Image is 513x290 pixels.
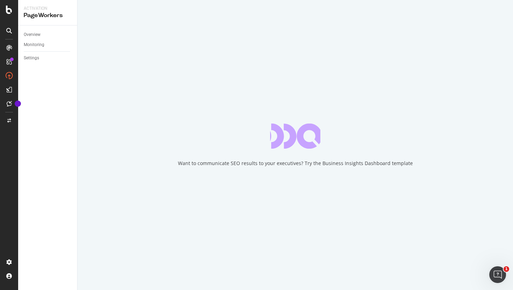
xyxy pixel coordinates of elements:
div: Want to communicate SEO results to your executives? Try the Business Insights Dashboard template [178,160,413,167]
a: Overview [24,31,72,38]
div: Overview [24,31,40,38]
span: 1 [504,266,509,272]
div: Activation [24,6,72,12]
a: Settings [24,54,72,62]
a: Monitoring [24,41,72,49]
div: Monitoring [24,41,44,49]
div: animation [270,124,320,149]
div: PageWorkers [24,12,72,20]
iframe: Intercom live chat [489,266,506,283]
div: Settings [24,54,39,62]
div: Tooltip anchor [15,101,21,107]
